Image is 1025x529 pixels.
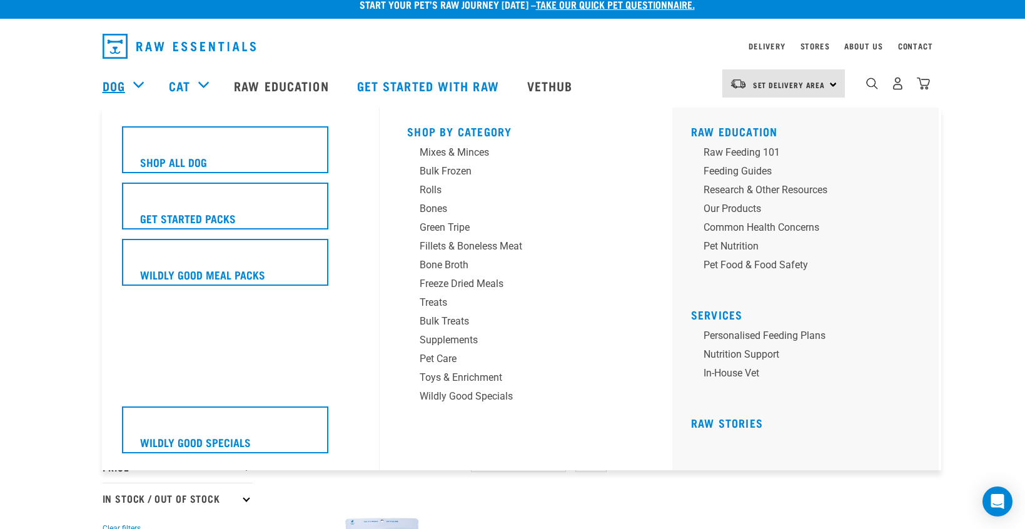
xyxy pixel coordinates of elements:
[140,434,251,450] h5: Wildly Good Specials
[704,258,899,273] div: Pet Food & Food Safety
[898,44,933,48] a: Contact
[691,128,778,134] a: Raw Education
[704,164,899,179] div: Feeding Guides
[866,78,878,89] img: home-icon-1@2x.png
[691,308,929,318] h5: Services
[691,258,929,276] a: Pet Food & Food Safety
[704,220,899,235] div: Common Health Concerns
[420,145,615,160] div: Mixes & Minces
[103,483,253,514] p: In Stock / Out Of Stock
[730,78,747,89] img: van-moving.png
[420,351,615,366] div: Pet Care
[515,61,588,111] a: Vethub
[691,164,929,183] a: Feeding Guides
[420,239,615,254] div: Fillets & Boneless Meat
[844,44,882,48] a: About Us
[407,314,645,333] a: Bulk Treats
[103,34,256,59] img: Raw Essentials Logo
[407,295,645,314] a: Treats
[407,276,645,295] a: Freeze Dried Meals
[749,44,785,48] a: Delivery
[407,220,645,239] a: Green Tripe
[982,486,1012,516] div: Open Intercom Messenger
[704,183,899,198] div: Research & Other Resources
[420,183,615,198] div: Rolls
[407,201,645,220] a: Bones
[691,220,929,239] a: Common Health Concerns
[407,333,645,351] a: Supplements
[169,76,190,95] a: Cat
[420,220,615,235] div: Green Tripe
[122,406,360,463] a: Wildly Good Specials
[103,76,125,95] a: Dog
[704,145,899,160] div: Raw Feeding 101
[917,77,930,90] img: home-icon@2x.png
[891,77,904,90] img: user.png
[407,239,645,258] a: Fillets & Boneless Meat
[704,201,899,216] div: Our Products
[407,351,645,370] a: Pet Care
[691,239,929,258] a: Pet Nutrition
[420,164,615,179] div: Bulk Frozen
[140,210,236,226] h5: Get Started Packs
[122,239,360,295] a: Wildly Good Meal Packs
[420,276,615,291] div: Freeze Dried Meals
[407,125,645,135] h5: Shop By Category
[420,295,615,310] div: Treats
[122,183,360,239] a: Get Started Packs
[140,266,265,283] h5: Wildly Good Meal Packs
[407,145,645,164] a: Mixes & Minces
[691,328,929,347] a: Personalised Feeding Plans
[140,154,207,170] h5: Shop All Dog
[691,145,929,164] a: Raw Feeding 101
[691,347,929,366] a: Nutrition Support
[122,126,360,183] a: Shop All Dog
[407,370,645,389] a: Toys & Enrichment
[420,201,615,216] div: Bones
[407,164,645,183] a: Bulk Frozen
[221,61,344,111] a: Raw Education
[407,183,645,201] a: Rolls
[420,333,615,348] div: Supplements
[420,370,615,385] div: Toys & Enrichment
[407,258,645,276] a: Bone Broth
[800,44,830,48] a: Stores
[691,183,929,201] a: Research & Other Resources
[691,366,929,385] a: In-house vet
[420,314,615,329] div: Bulk Treats
[407,389,645,408] a: Wildly Good Specials
[753,83,826,87] span: Set Delivery Area
[691,201,929,220] a: Our Products
[704,239,899,254] div: Pet Nutrition
[345,61,515,111] a: Get started with Raw
[536,1,695,7] a: take our quick pet questionnaire.
[93,29,933,64] nav: dropdown navigation
[691,420,763,426] a: Raw Stories
[420,389,615,404] div: Wildly Good Specials
[420,258,615,273] div: Bone Broth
